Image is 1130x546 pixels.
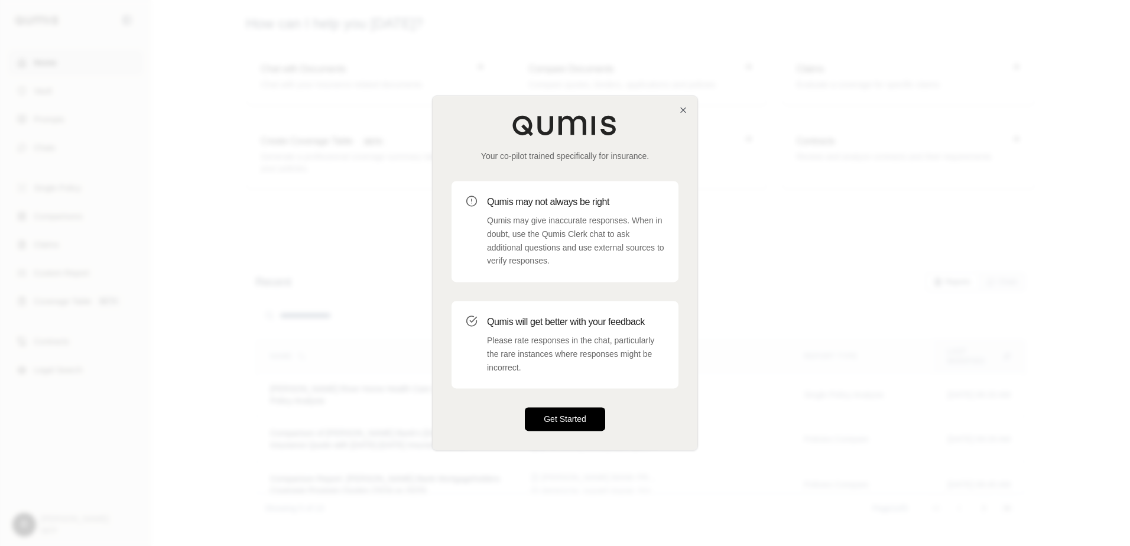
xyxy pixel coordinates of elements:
[487,315,664,329] h3: Qumis will get better with your feedback
[452,150,678,162] p: Your co-pilot trained specifically for insurance.
[512,115,618,136] img: Qumis Logo
[487,195,664,209] h3: Qumis may not always be right
[487,214,664,268] p: Qumis may give inaccurate responses. When in doubt, use the Qumis Clerk chat to ask additional qu...
[525,408,605,431] button: Get Started
[487,334,664,374] p: Please rate responses in the chat, particularly the rare instances where responses might be incor...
